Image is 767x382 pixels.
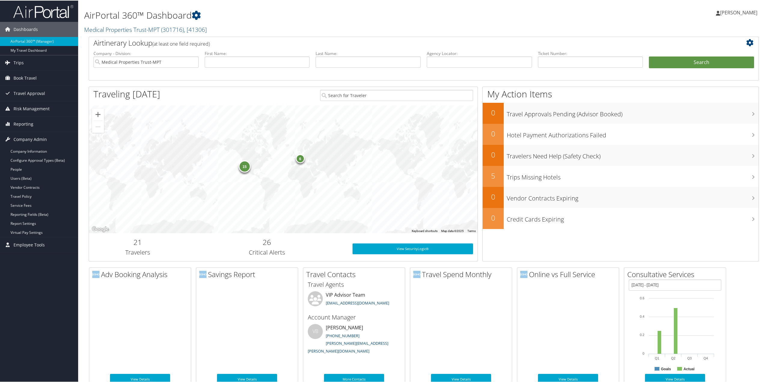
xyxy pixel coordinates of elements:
[305,291,403,310] li: VIP Advisor Team
[93,248,182,256] h3: Travelers
[92,269,191,279] h2: Adv Booking Analysis
[507,106,759,118] h3: Travel Approvals Pending (Advisor Booked)
[507,127,759,139] h3: Hotel Payment Authorizations Failed
[483,87,759,100] h1: My Action Items
[483,144,759,165] a: 0Travelers Need Help (Safety Check)
[627,269,726,279] h2: Consultative Services
[716,3,763,21] a: [PERSON_NAME]
[14,21,38,36] span: Dashboards
[687,356,692,359] text: Q3
[640,314,644,318] tspan: 0.4
[14,116,33,131] span: Reporting
[92,120,104,132] button: Zoom out
[643,351,644,355] tspan: 0
[13,4,73,18] img: airportal-logo.png
[84,25,207,33] a: Medical Properties Trust-MPT
[413,269,512,279] h2: Travel Spend Monthly
[308,323,323,338] div: VB
[520,270,527,277] img: domo-logo.png
[507,191,759,202] h3: Vendor Contracts Expiring
[90,225,110,233] img: Google
[483,186,759,207] a: 0Vendor Contracts Expiring
[92,270,99,277] img: domo-logo.png
[483,123,759,144] a: 0Hotel Payment Authorizations Failed
[683,366,695,371] text: Actual
[538,50,643,56] label: Ticket Number:
[296,153,305,162] div: 6
[520,269,619,279] h2: Online vs Full Service
[483,191,504,201] h2: 0
[14,85,45,100] span: Travel Approval
[704,356,708,359] text: Q4
[353,243,473,254] a: View SecurityLogic®
[507,212,759,223] h3: Credit Cards Expiring
[152,40,210,47] span: (at least one field required)
[507,148,759,160] h3: Travelers Need Help (Safety Check)
[326,332,359,338] a: [PHONE_NUMBER]
[483,128,504,138] h2: 0
[93,37,698,47] h2: Airtinerary Lookup
[308,340,388,353] a: [PERSON_NAME][EMAIL_ADDRESS][PERSON_NAME][DOMAIN_NAME]
[308,313,400,321] h3: Account Manager
[483,170,504,180] h2: 5
[93,50,199,56] label: Company - Division:
[161,25,184,33] span: ( 301716 )
[326,300,389,305] a: [EMAIL_ADDRESS][DOMAIN_NAME]
[655,356,659,359] text: Q1
[199,269,298,279] h2: Savings Report
[483,207,759,228] a: 0Credit Cards Expiring
[14,237,45,252] span: Employee Tools
[483,212,504,222] h2: 0
[661,366,671,371] text: Goals
[14,55,24,70] span: Trips
[483,165,759,186] a: 5Trips Missing Hotels
[191,248,344,256] h3: Critical Alerts
[14,70,37,85] span: Book Travel
[441,229,464,232] span: Map data ©2025
[507,170,759,181] h3: Trips Missing Hotels
[320,89,473,100] input: Search for Traveler
[191,237,344,247] h2: 26
[483,107,504,117] h2: 0
[483,102,759,123] a: 0Travel Approvals Pending (Advisor Booked)
[640,296,644,299] tspan: 0.6
[93,87,160,100] h1: Traveling [DATE]
[649,56,754,68] button: Search
[640,332,644,336] tspan: 0.2
[205,50,310,56] label: First Name:
[413,270,420,277] img: domo-logo.png
[184,25,207,33] span: , [ 41306 ]
[239,160,251,172] div: 15
[316,50,421,56] label: Last Name:
[427,50,532,56] label: Agency Locator:
[412,228,438,233] button: Keyboard shortcuts
[14,101,50,116] span: Risk Management
[92,108,104,120] button: Zoom in
[305,323,403,356] li: [PERSON_NAME]
[90,225,110,233] a: Open this area in Google Maps (opens a new window)
[308,280,400,288] h3: Travel Agents
[306,269,405,279] h2: Travel Contacts
[671,356,676,359] text: Q2
[483,149,504,159] h2: 0
[199,270,206,277] img: domo-logo.png
[720,9,757,15] span: [PERSON_NAME]
[84,8,537,21] h1: AirPortal 360™ Dashboard
[14,131,47,146] span: Company Admin
[93,237,182,247] h2: 21
[467,229,476,232] a: Terms (opens in new tab)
